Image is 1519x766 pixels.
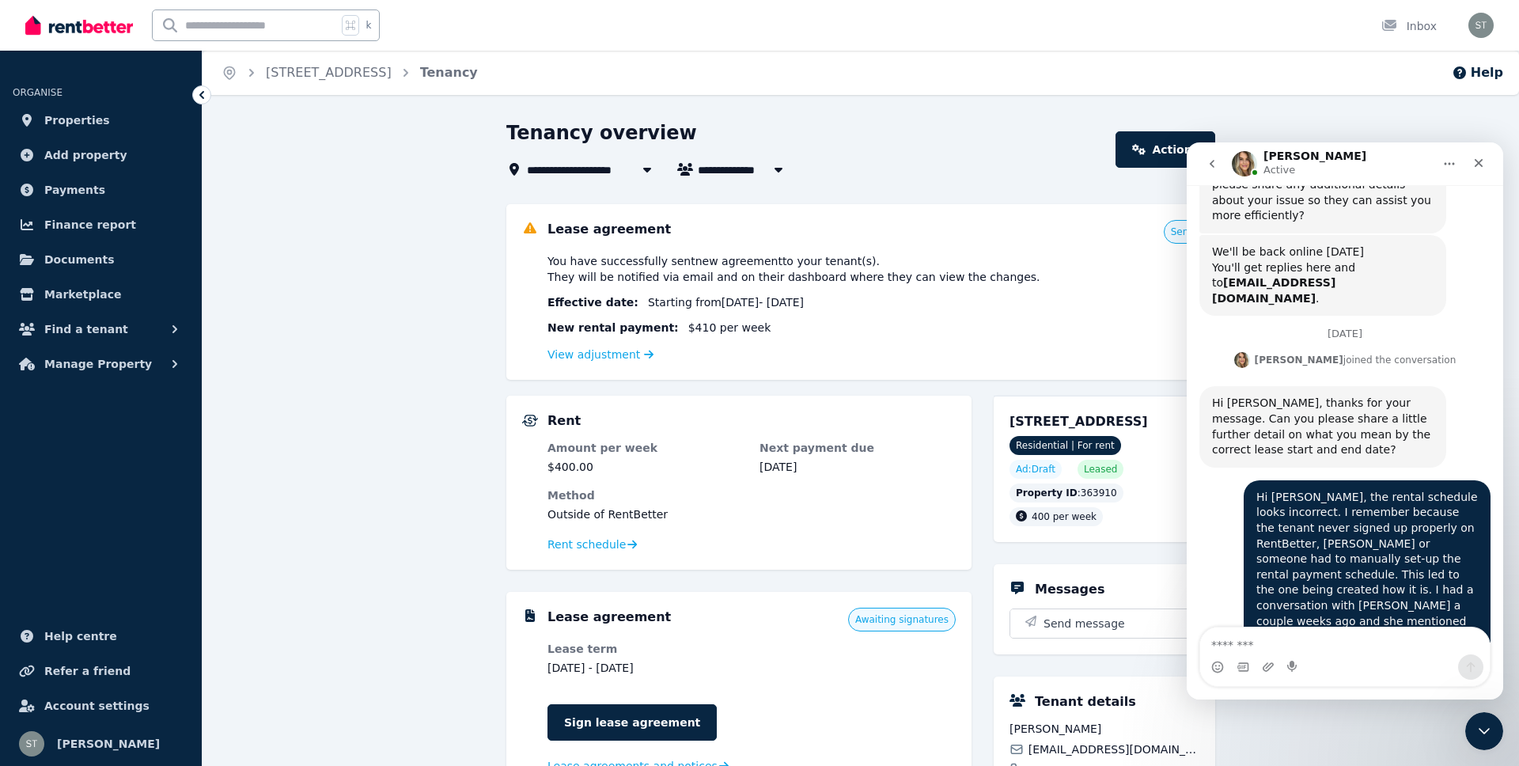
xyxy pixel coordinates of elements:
[688,320,771,336] span: $410 per week
[13,279,189,310] a: Marketplace
[547,537,638,552] a: Rent schedule
[1010,721,1199,737] span: [PERSON_NAME]
[13,87,63,98] span: ORGANISE
[759,459,956,475] dd: [DATE]
[547,459,744,475] dd: $400.00
[1010,609,1199,638] button: Send message
[13,244,259,324] div: Hi [PERSON_NAME], thanks for your message. Can you please share a little further detail on what y...
[13,313,189,345] button: Find a tenant
[13,139,189,171] a: Add property
[271,512,297,537] button: Send a message…
[13,207,304,244] div: Jodie says…
[44,285,121,304] span: Marketplace
[1032,511,1097,522] span: 400 per week
[44,250,115,269] span: Documents
[547,440,744,456] dt: Amount per week
[50,518,63,531] button: Gif picker
[13,485,303,512] textarea: Message…
[13,174,189,206] a: Payments
[366,19,371,32] span: k
[44,662,131,681] span: Refer a friend
[100,518,113,531] button: Start recording
[68,210,270,225] div: joined the conversation
[1452,63,1503,82] button: Help
[13,338,304,540] div: Shlok says…
[44,320,128,339] span: Find a tenant
[1187,142,1503,700] iframe: Intercom live chat
[547,348,653,361] a: View adjustment
[44,146,127,165] span: Add property
[68,212,157,223] b: [PERSON_NAME]
[44,355,152,374] span: Manage Property
[44,215,136,234] span: Finance report
[57,734,160,753] span: [PERSON_NAME]
[547,537,626,552] span: Rent schedule
[1468,13,1494,38] img: Shlok Thakur
[547,660,744,676] dd: [DATE] - [DATE]
[547,253,1040,285] span: You have successfully sent new agreement to your tenant(s) . They will be notified via email and ...
[547,641,744,657] dt: Lease term
[855,613,949,626] span: Awaiting signatures
[648,294,804,310] span: Starting from [DATE] - [DATE]
[13,620,189,652] a: Help centre
[1010,414,1148,429] span: [STREET_ADDRESS]
[44,180,105,199] span: Payments
[759,440,956,456] dt: Next payment due
[1044,616,1125,631] span: Send message
[547,411,581,430] h5: Rent
[203,51,497,95] nav: Breadcrumb
[1016,463,1055,476] span: Ad: Draft
[13,93,304,186] div: The RentBetter Team says…
[506,120,697,146] h1: Tenancy overview
[25,13,133,37] img: RentBetter
[25,518,37,531] button: Emoji picker
[1084,463,1117,476] span: Leased
[25,134,149,162] b: [EMAIL_ADDRESS][DOMAIN_NAME]
[44,627,117,646] span: Help centre
[13,93,259,173] div: We'll be back online [DATE]You'll get replies here and to[EMAIL_ADDRESS][DOMAIN_NAME].
[70,347,291,518] div: Hi [PERSON_NAME], the rental schedule looks incorrect. I remember because the tenant never signed...
[13,244,304,337] div: Jodie says…
[25,4,247,82] div: I'll connect you with someone from our team shortly. Meanwhile, could you please share any additi...
[1035,580,1104,599] h5: Messages
[13,209,189,241] a: Finance report
[19,731,44,757] img: Shlok Thakur
[1016,487,1078,499] span: Property ID
[13,244,189,275] a: Documents
[13,655,189,687] a: Refer a friend
[547,320,679,336] span: New rental payment:
[1010,436,1121,455] span: Residential | For rent
[25,253,247,315] div: Hi [PERSON_NAME], thanks for your message. Can you please share a little further detail on what y...
[1028,741,1199,757] span: [EMAIL_ADDRESS][DOMAIN_NAME]
[1010,483,1123,502] div: : 363910
[47,210,63,226] img: Profile image for Jodie
[1171,226,1192,238] span: Sent
[547,487,956,503] dt: Method
[75,518,88,531] button: Upload attachment
[25,102,247,164] div: We'll be back online [DATE] You'll get replies here and to .
[1035,692,1136,711] h5: Tenant details
[420,65,478,80] a: Tenancy
[1381,18,1437,34] div: Inbox
[44,111,110,130] span: Properties
[13,348,189,380] button: Manage Property
[13,186,304,207] div: [DATE]
[547,294,638,310] span: Effective date :
[547,220,671,239] h5: Lease agreement
[547,608,671,627] h5: Lease agreement
[1465,712,1503,750] iframe: Intercom live chat
[547,704,717,741] a: Sign lease agreement
[13,690,189,722] a: Account settings
[522,415,538,427] img: Rental Payments
[44,696,150,715] span: Account settings
[1116,131,1215,168] a: Actions
[57,338,304,528] div: Hi [PERSON_NAME], the rental schedule looks incorrect. I remember because the tenant never signed...
[266,65,392,80] a: [STREET_ADDRESS]
[13,104,189,136] a: Properties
